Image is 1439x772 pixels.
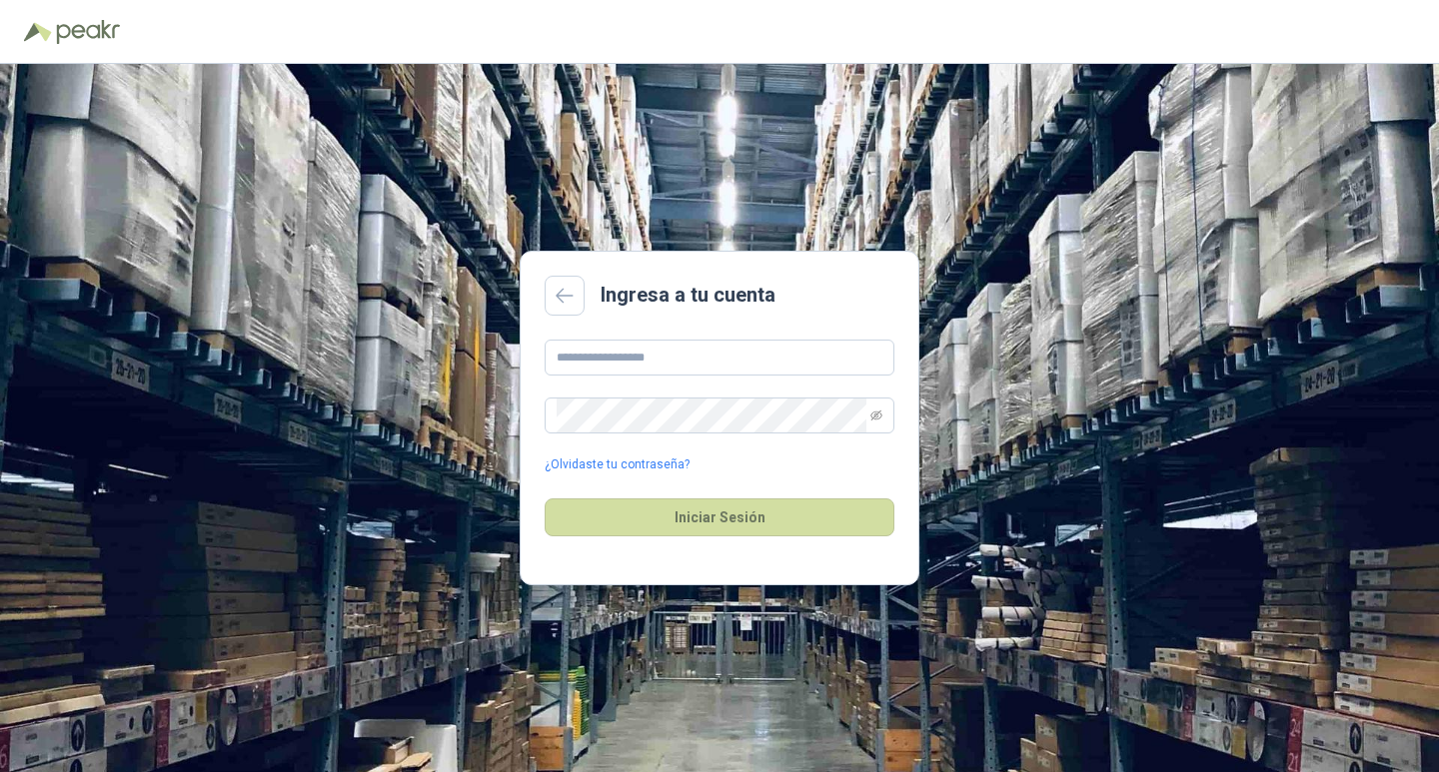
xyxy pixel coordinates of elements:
[24,22,52,42] img: Logo
[870,409,882,421] span: eye-invisible
[545,498,894,536] button: Iniciar Sesión
[601,280,775,311] h2: Ingresa a tu cuenta
[545,455,690,474] a: ¿Olvidaste tu contraseña?
[56,20,120,44] img: Peakr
